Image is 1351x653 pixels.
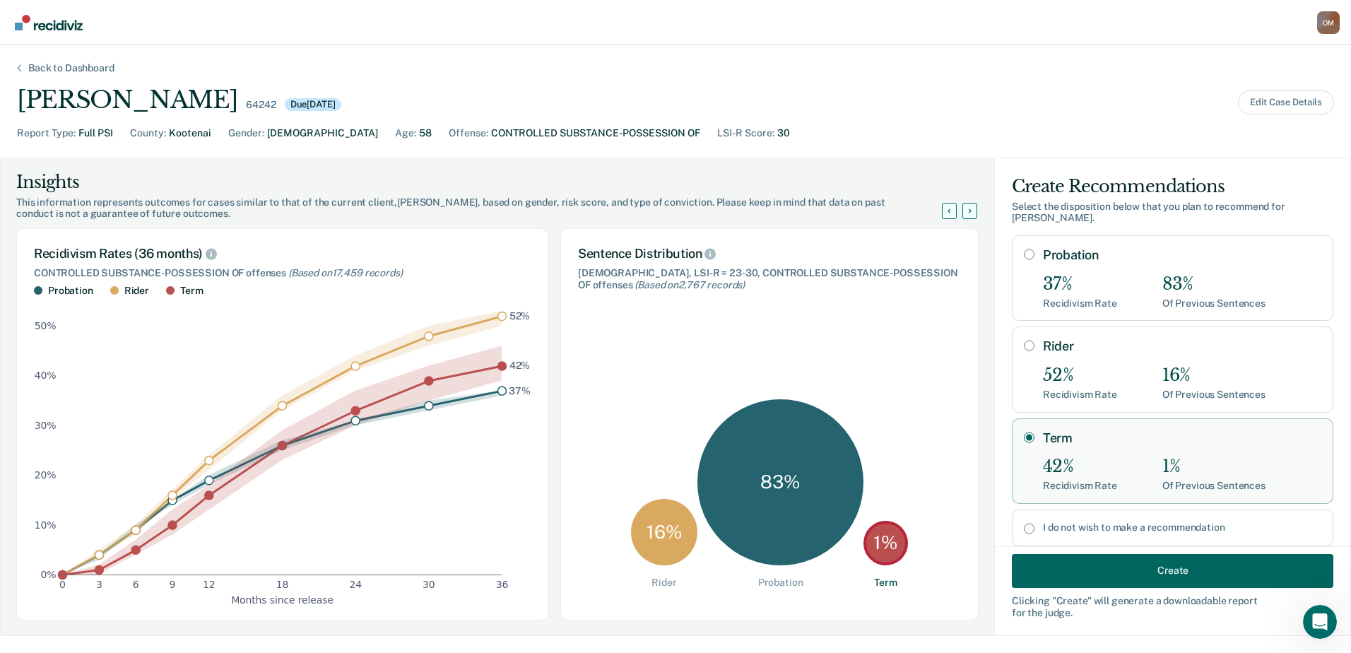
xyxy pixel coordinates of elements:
[1043,457,1117,477] div: 42%
[758,577,803,589] div: Probation
[1303,605,1337,639] iframe: Intercom live chat
[1162,274,1266,295] div: 83%
[35,419,57,430] text: 30%
[1043,247,1321,263] label: Probation
[1317,11,1340,34] div: O M
[35,469,57,481] text: 20%
[697,399,863,565] div: 83 %
[288,267,403,278] span: (Based on 17,459 records )
[491,126,700,141] div: CONTROLLED SUBSTANCE-POSSESSION OF
[395,126,416,141] div: Age :
[180,285,203,297] div: Term
[59,579,508,590] g: x-axis tick label
[578,267,961,291] div: [DEMOGRAPHIC_DATA], LSI-R = 23-30, CONTROLLED SUBSTANCE-POSSESSION OF offenses
[1012,175,1333,198] div: Create Recommendations
[1043,522,1321,534] label: I do not wish to make a recommendation
[1162,298,1266,310] div: Of Previous Sentences
[349,579,362,590] text: 24
[15,15,83,30] img: Recidiviz
[651,577,676,589] div: Rider
[1317,11,1340,34] button: Profile dropdown button
[1012,553,1333,587] button: Create
[124,285,149,297] div: Rider
[17,86,237,114] div: [PERSON_NAME]
[231,594,334,605] text: Months since release
[1238,90,1334,114] button: Edit Case Details
[169,126,211,141] div: Kootenai
[267,126,378,141] div: [DEMOGRAPHIC_DATA]
[1043,274,1117,295] div: 37%
[11,62,131,74] div: Back to Dashboard
[59,579,66,590] text: 0
[59,312,507,579] g: dot
[35,320,57,580] g: y-axis tick label
[130,126,166,141] div: County :
[17,126,76,141] div: Report Type :
[35,320,57,331] text: 50%
[62,311,502,575] g: area
[1043,430,1321,446] label: Term
[1162,365,1266,386] div: 16%
[631,499,697,565] div: 16 %
[1043,339,1321,354] label: Rider
[419,126,432,141] div: 58
[777,126,790,141] div: 30
[717,126,774,141] div: LSI-R Score :
[1162,480,1266,492] div: Of Previous Sentences
[41,569,57,580] text: 0%
[16,171,959,194] div: Insights
[16,196,959,220] div: This information represents outcomes for cases similar to that of the current client, [PERSON_NAM...
[78,126,113,141] div: Full PSI
[1162,457,1266,477] div: 1%
[509,360,531,371] text: 42%
[496,579,509,590] text: 36
[1043,389,1117,401] div: Recidivism Rate
[509,310,531,396] g: text
[203,579,216,590] text: 12
[1043,365,1117,386] div: 52%
[449,126,488,141] div: Offense :
[48,285,93,297] div: Probation
[34,246,531,261] div: Recidivism Rates (36 months)
[1012,594,1333,618] div: Clicking " Create " will generate a downloadable report for the judge.
[1043,298,1117,310] div: Recidivism Rate
[231,594,334,605] g: x-axis label
[96,579,102,590] text: 3
[509,384,531,396] text: 37%
[423,579,435,590] text: 30
[170,579,176,590] text: 9
[228,126,264,141] div: Gender :
[1012,201,1333,225] div: Select the disposition below that you plan to recommend for [PERSON_NAME] .
[509,310,531,322] text: 52%
[1162,389,1266,401] div: Of Previous Sentences
[874,577,897,589] div: Term
[285,98,341,111] div: Due [DATE]
[246,99,276,111] div: 64242
[1043,480,1117,492] div: Recidivism Rate
[635,279,745,290] span: (Based on 2,767 records )
[34,267,531,279] div: CONTROLLED SUBSTANCE-POSSESSION OF offenses
[863,521,908,565] div: 1 %
[578,246,961,261] div: Sentence Distribution
[35,370,57,381] text: 40%
[35,519,57,530] text: 10%
[276,579,289,590] text: 18
[133,579,139,590] text: 6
